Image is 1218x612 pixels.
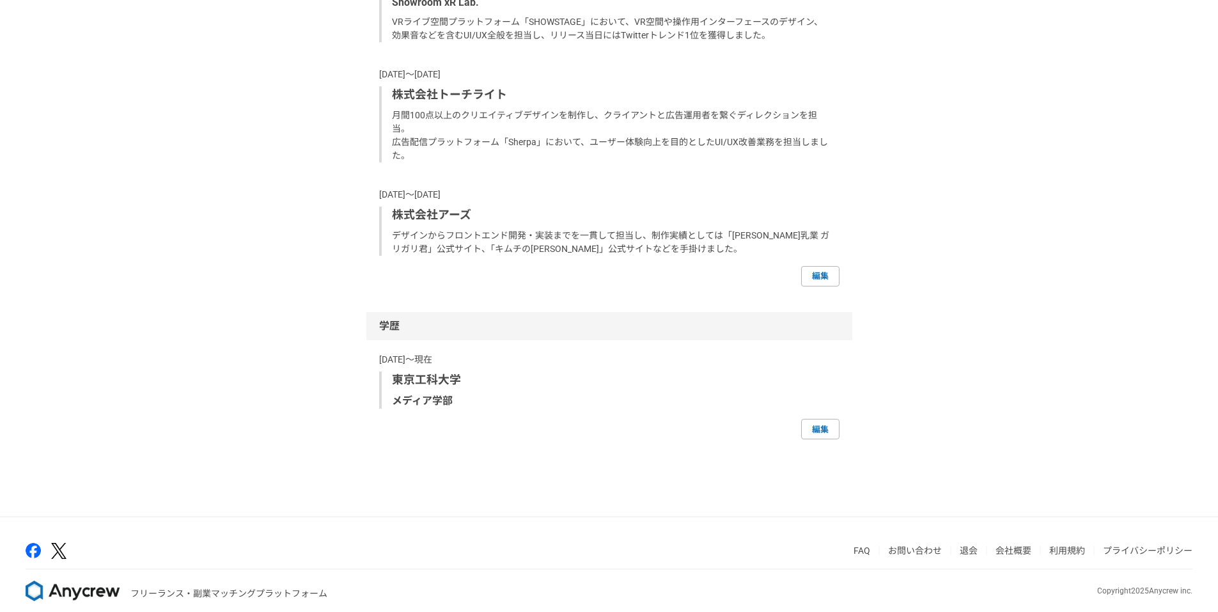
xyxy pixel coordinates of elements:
a: お問い合わせ [888,545,942,556]
a: 会社概要 [995,545,1031,556]
img: facebook-2adfd474.png [26,543,41,558]
a: 編集 [801,419,839,439]
a: 利用規約 [1049,545,1085,556]
p: 株式会社トーチライト [392,86,829,104]
a: FAQ [854,545,870,556]
p: [DATE]〜[DATE] [379,68,839,81]
p: メディア学部 [392,393,829,409]
img: x-391a3a86.png [51,543,66,559]
p: 株式会社アーズ [392,207,829,224]
p: VRライブ空間プラットフォーム「SHOWSTAGE」において、VR空間や操作用インターフェースのデザイン、効果音などを含むUI/UX全般を担当し、リリース当日にはTwitterトレンド1位を獲得... [392,15,829,42]
p: [DATE]〜[DATE] [379,188,839,201]
p: Copyright 2025 Anycrew inc. [1097,585,1192,597]
a: 退会 [960,545,978,556]
div: 学歴 [366,312,852,340]
a: 編集 [801,266,839,286]
p: 東京工科大学 [392,372,829,389]
a: プライバシーポリシー [1103,545,1192,556]
p: 月間100点以上のクリエイティブデザインを制作し、クライアントと広告運用者を繋ぐディレクションを担当。 広告配信プラットフォーム「Sherpa」において、ユーザー体験向上を目的としたUI/UX改... [392,109,829,162]
p: フリーランス・副業マッチングプラットフォーム [130,587,327,600]
p: [DATE]〜現在 [379,353,839,366]
p: デザインからフロントエンド開発・実装までを一貫して担当し、制作実績としては「[PERSON_NAME]乳業 ガリガリ君」公式サイト、「キムチの[PERSON_NAME]」公式サイトなどを手掛けました。 [392,229,829,256]
img: 8DqYSo04kwAAAAASUVORK5CYII= [26,581,120,601]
